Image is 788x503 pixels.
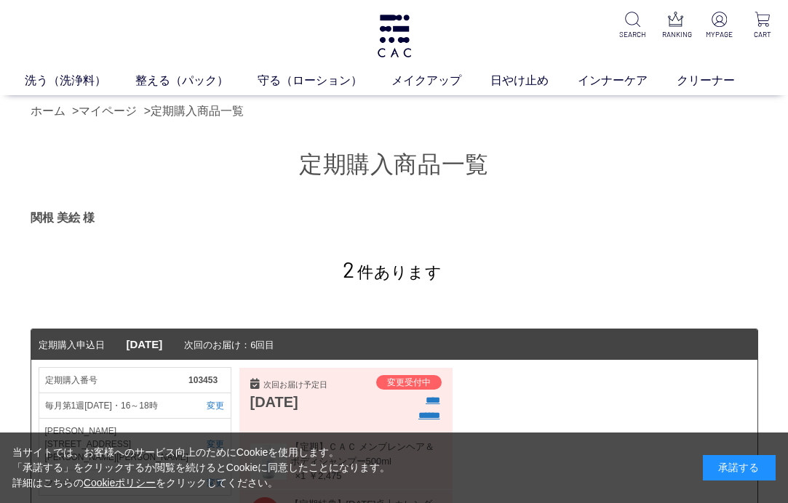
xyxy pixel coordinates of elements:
a: ホーム [31,105,65,117]
a: インナーケア [578,72,677,89]
p: SEARCH [618,29,646,40]
a: 定期購入商品一覧 [151,105,244,117]
img: logo [375,15,413,57]
span: 定期購入申込日 [39,339,105,350]
span: 2 [343,256,354,282]
div: [DATE] [250,391,367,413]
a: クリーナー [677,72,764,89]
a: Cookieポリシー [84,477,156,488]
h1: 定期購入商品一覧 [31,149,758,180]
span: 103453 [188,374,224,387]
a: MYPAGE [705,12,733,40]
a: 日やけ止め [490,72,578,89]
div: 承諾する [703,455,776,480]
a: マイページ [79,105,137,117]
li: > [72,102,140,120]
div: 次回お届け予定日 [250,379,367,391]
span: 件あります [343,263,442,281]
a: CART [749,12,776,40]
span: 毎月第1週[DATE]・16～18時 [45,399,189,412]
div: 関根 美絵 様 [31,209,758,227]
p: CART [749,29,776,40]
span: 変更受付中 [387,377,431,387]
span: [DATE] [127,338,163,350]
span: [PERSON_NAME][STREET_ADDRESS][PERSON_NAME][PERSON_NAME] [45,424,189,464]
li: > [144,102,247,120]
a: 洗う（洗浄料） [25,72,135,89]
p: MYPAGE [705,29,733,40]
a: RANKING [662,12,690,40]
a: 整える（パック） [135,72,258,89]
a: メイクアップ [391,72,490,89]
dt: 次回のお届け：6回目 [31,329,757,361]
a: SEARCH [618,12,646,40]
a: 守る（ローション） [258,72,391,89]
p: RANKING [662,29,690,40]
span: 定期購入番号 [45,374,189,387]
div: 当サイトでは、お客様へのサービス向上のためにCookieを使用します。 「承諾する」をクリックするか閲覧を続けるとCookieに同意したことになります。 詳細はこちらの をクリックしてください。 [12,445,391,491]
a: 変更 [188,399,224,412]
